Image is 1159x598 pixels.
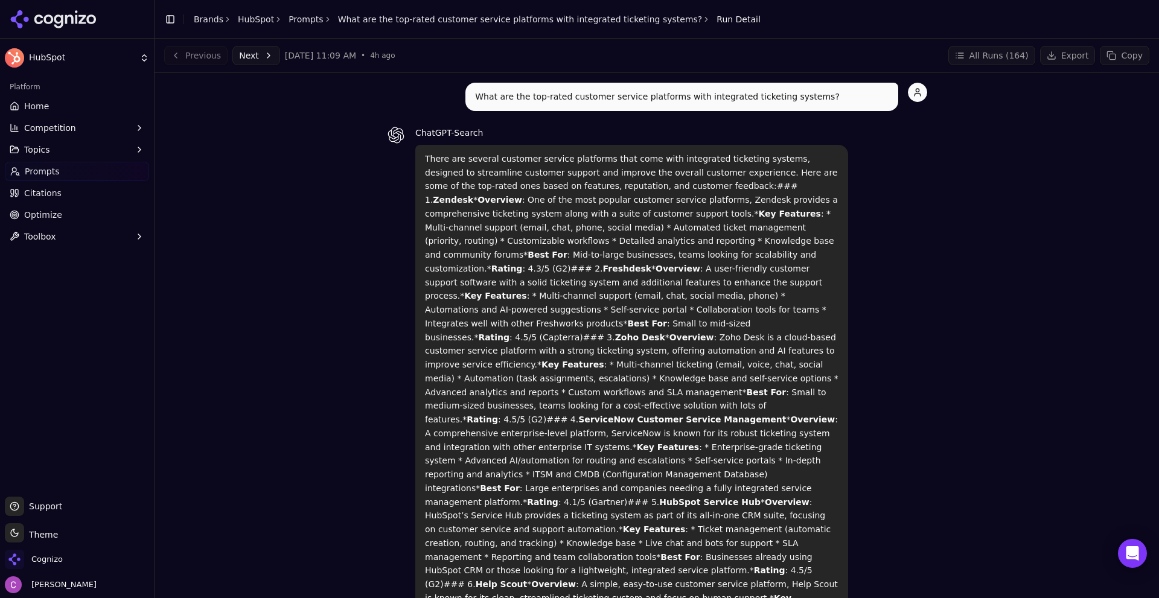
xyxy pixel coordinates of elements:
[338,13,703,25] a: What are the top-rated customer service platforms with integrated ticketing systems?
[491,264,523,273] strong: Rating
[669,332,714,342] strong: Overview
[717,13,761,25] span: Run Detail
[24,231,56,243] span: Toolbox
[541,360,604,369] strong: Key Features
[478,332,509,342] strong: Rating
[477,195,522,205] strong: Overview
[24,500,62,512] span: Support
[790,415,835,424] strong: Overview
[5,97,149,116] a: Home
[5,118,149,138] button: Competition
[370,51,395,60] span: 4h ago
[656,264,700,273] strong: Overview
[24,122,76,134] span: Competition
[24,100,49,112] span: Home
[289,13,324,25] a: Prompts
[948,46,1035,65] button: All Runs (164)
[765,497,809,507] strong: Overview
[433,195,473,205] strong: Zendesk
[623,524,685,534] strong: Key Features
[5,205,149,224] a: Optimize
[232,46,280,65] button: Next
[24,530,58,539] span: Theme
[578,415,786,424] strong: ServiceNow Customer Service Management
[747,387,787,397] strong: Best For
[754,565,785,575] strong: Rating
[5,227,149,246] button: Toolbox
[5,77,149,97] div: Platform
[5,183,149,203] a: Citations
[476,579,528,589] strong: Help Scout
[1040,46,1096,65] button: Export
[615,332,665,342] strong: Zoho Desk
[627,319,667,328] strong: Best For
[29,52,135,63] span: HubSpot
[25,165,60,177] span: Prompts
[24,144,50,156] span: Topics
[527,497,558,507] strong: Rating
[5,162,149,181] a: Prompts
[1118,539,1147,568] div: Open Intercom Messenger
[238,13,274,25] a: HubSpot
[659,497,761,507] strong: HubSpot Service Hub
[5,576,97,593] button: Open user button
[637,442,699,452] strong: Key Features
[5,550,63,569] button: Open organization switcher
[480,483,520,493] strong: Best For
[415,128,483,138] span: ChatGPT-Search
[5,48,24,68] img: HubSpot
[27,579,97,590] span: [PERSON_NAME]
[475,90,889,104] p: What are the top-rated customer service platforms with integrated ticketing systems?
[464,291,526,301] strong: Key Features
[603,264,652,273] strong: Freshdesk
[24,209,62,221] span: Optimize
[194,14,223,24] a: Brands
[24,187,62,199] span: Citations
[5,140,149,159] button: Topics
[194,13,761,25] nav: breadcrumb
[528,250,567,259] strong: Best For
[31,554,63,565] span: Cognizo
[759,209,821,218] strong: Key Features
[5,576,22,593] img: Chris Abouraad
[467,415,498,424] strong: Rating
[531,579,576,589] strong: Overview
[1100,46,1149,65] button: Copy
[5,550,24,569] img: Cognizo
[660,552,700,562] strong: Best For
[361,51,365,60] span: •
[285,49,356,62] span: [DATE] 11:09 AM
